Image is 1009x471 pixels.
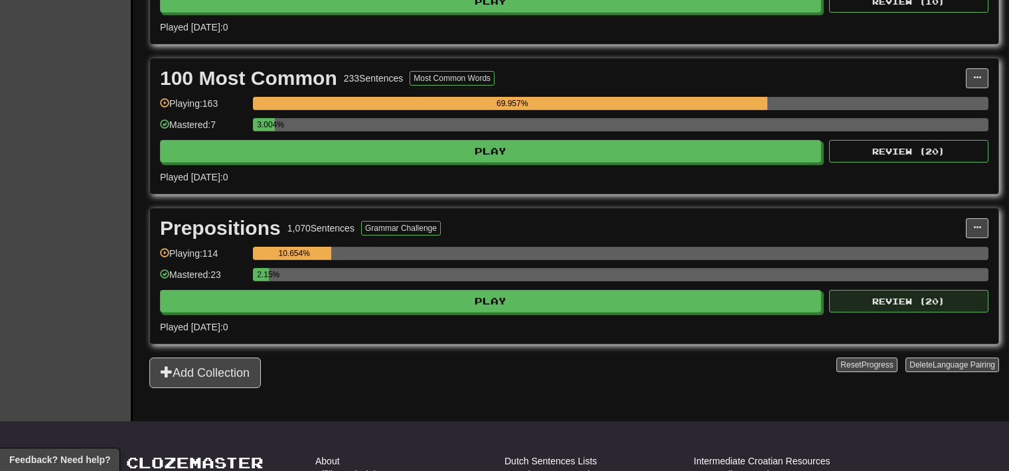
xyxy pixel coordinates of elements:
[287,222,354,235] div: 1,070 Sentences
[257,97,767,110] div: 69.957%
[257,247,331,260] div: 10.654%
[160,247,246,269] div: Playing: 114
[361,221,441,235] button: Grammar Challenge
[344,72,404,85] div: 233 Sentences
[933,360,995,370] span: Language Pairing
[160,172,228,182] span: Played [DATE]: 0
[126,454,264,471] a: Clozemaster
[160,22,228,33] span: Played [DATE]: 0
[410,71,495,86] button: Most Common Words
[315,454,340,468] a: About
[160,97,246,119] div: Playing: 163
[257,118,275,131] div: 3.004%
[257,268,269,281] div: 2.15%
[149,358,261,388] button: Add Collection
[829,290,988,312] button: Review (20)
[504,454,597,468] a: Dutch Sentences Lists
[836,358,897,372] button: ResetProgress
[160,218,281,238] div: Prepositions
[160,140,821,163] button: Play
[160,290,821,312] button: Play
[905,358,999,372] button: DeleteLanguage Pairing
[829,140,988,163] button: Review (20)
[694,454,830,468] a: Intermediate Croatian Resources
[9,453,110,466] span: Open feedback widget
[862,360,893,370] span: Progress
[160,322,228,332] span: Played [DATE]: 0
[160,268,246,290] div: Mastered: 23
[160,68,337,88] div: 100 Most Common
[160,118,246,140] div: Mastered: 7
